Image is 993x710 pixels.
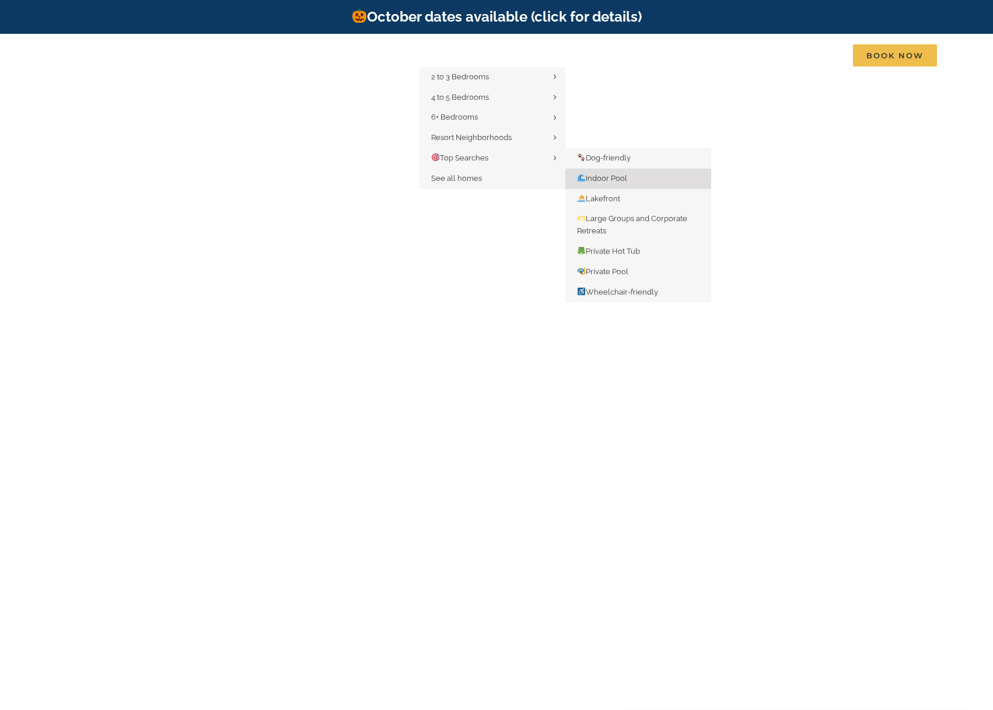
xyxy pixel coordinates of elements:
[577,153,631,162] span: Dog-friendly
[578,288,585,295] img: ♿️
[264,352,729,377] h1: [GEOGRAPHIC_DATA], [GEOGRAPHIC_DATA], [US_STATE]
[431,153,488,162] span: Top Searches
[565,282,711,303] a: ♿️Wheelchair-friendly
[577,288,658,296] span: Wheelchair-friendly
[577,194,620,203] span: Lakefront
[565,189,711,209] a: ⛵️Lakefront
[352,9,366,23] img: 🎃
[853,44,937,67] span: Book Now
[56,47,254,73] img: Branson Family Retreats Logo
[431,72,489,81] span: 2 to 3 Bedrooms
[627,51,687,60] span: Deals & More
[578,174,585,181] img: 🌊
[578,247,585,254] img: 🩳
[565,148,711,169] a: 🐾Dog-friendly
[725,44,764,67] a: About
[790,44,827,67] a: Contact
[853,44,937,67] a: Book Now
[627,44,698,67] a: Deals & More
[578,194,585,202] img: ⛵️
[419,44,937,67] nav: Main Menu
[409,385,584,462] iframe: Branson Family Retreats - Opens on Book page - Availability/Property Search Widget
[578,215,585,222] img: 🫶
[578,267,585,275] img: 🤿
[578,153,585,161] img: 🐾
[565,242,711,262] a: 🩳Private Hot Tub
[531,51,589,60] span: Things to do
[419,128,565,148] a: Resort Neighborhoods
[565,169,711,189] a: 🌊Indoor Pool
[577,214,687,235] span: Large Groups and Corporate Retreats
[431,93,489,102] span: 4 to 5 Bedrooms
[419,67,565,88] a: 2 to 3 Bedrooms
[419,51,494,60] span: Vacation homes
[419,88,565,108] a: 4 to 5 Bedrooms
[565,209,711,242] a: 🫶Large Groups and Corporate Retreats
[419,148,565,169] a: 🎯Top Searches
[577,267,628,276] span: Private Pool
[431,174,482,183] span: See all homes
[577,174,627,183] span: Indoor Pool
[531,44,600,67] a: Things to do
[577,247,640,256] span: Private Hot Tub
[419,107,565,128] a: 6+ Bedrooms
[565,262,711,282] a: 🤿Private Pool
[725,51,753,60] span: About
[432,153,439,161] img: 🎯
[790,51,827,60] span: Contact
[431,113,478,121] span: 6+ Bedrooms
[431,133,512,142] span: Resort Neighborhoods
[419,44,505,67] a: Vacation homes
[419,169,565,189] a: See all homes
[280,311,713,352] b: Find that Vacation Feeling
[351,8,642,25] a: October dates available (click for details)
